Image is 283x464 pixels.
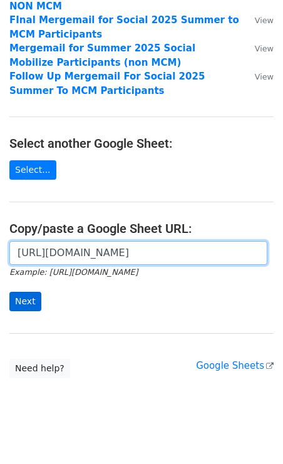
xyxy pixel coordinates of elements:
[255,16,274,25] small: View
[9,136,274,151] h4: Select another Google Sheet:
[9,267,138,277] small: Example: [URL][DOMAIN_NAME]
[242,43,274,54] a: View
[242,14,274,26] a: View
[9,14,239,40] a: FInal Mergemail for Social 2025 Summer to MCM Participants
[255,72,274,81] small: View
[9,359,70,378] a: Need help?
[9,241,267,265] input: Paste your Google Sheet URL here
[9,160,56,180] a: Select...
[9,71,205,96] a: Follow Up Mergemail For Social 2025 Summer To MCM Participants
[242,71,274,82] a: View
[9,292,41,311] input: Next
[9,221,274,236] h4: Copy/paste a Google Sheet URL:
[9,43,195,68] a: Mergemail for Summer 2025 Social Mobilize Participants (non MCM)
[255,44,274,53] small: View
[196,360,274,371] a: Google Sheets
[220,404,283,464] iframe: Chat Widget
